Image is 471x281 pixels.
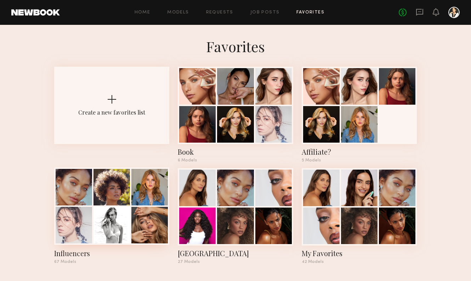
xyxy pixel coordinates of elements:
a: Models [167,10,189,15]
a: Affiliate?5 Models [302,67,417,162]
div: Influencers [54,248,169,258]
div: 67 Models [54,260,169,264]
a: Requests [206,10,233,15]
div: Affiliate? [302,147,417,157]
div: My Favorites [302,248,417,258]
a: Influencers67 Models [54,168,169,264]
div: 27 Models [178,260,293,264]
a: Favorites [296,10,324,15]
div: Book [178,147,293,157]
div: Create a new favorites list [78,109,145,116]
div: Los Angeles [178,248,293,258]
div: 6 Models [178,158,293,162]
button: Create a new favorites list [54,67,169,168]
a: [GEOGRAPHIC_DATA]27 Models [178,168,293,264]
a: Book6 Models [178,67,293,162]
a: My Favorites42 Models [302,168,417,264]
div: 42 Models [302,260,417,264]
div: 5 Models [302,158,417,162]
a: Job Posts [250,10,280,15]
a: Home [135,10,151,15]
